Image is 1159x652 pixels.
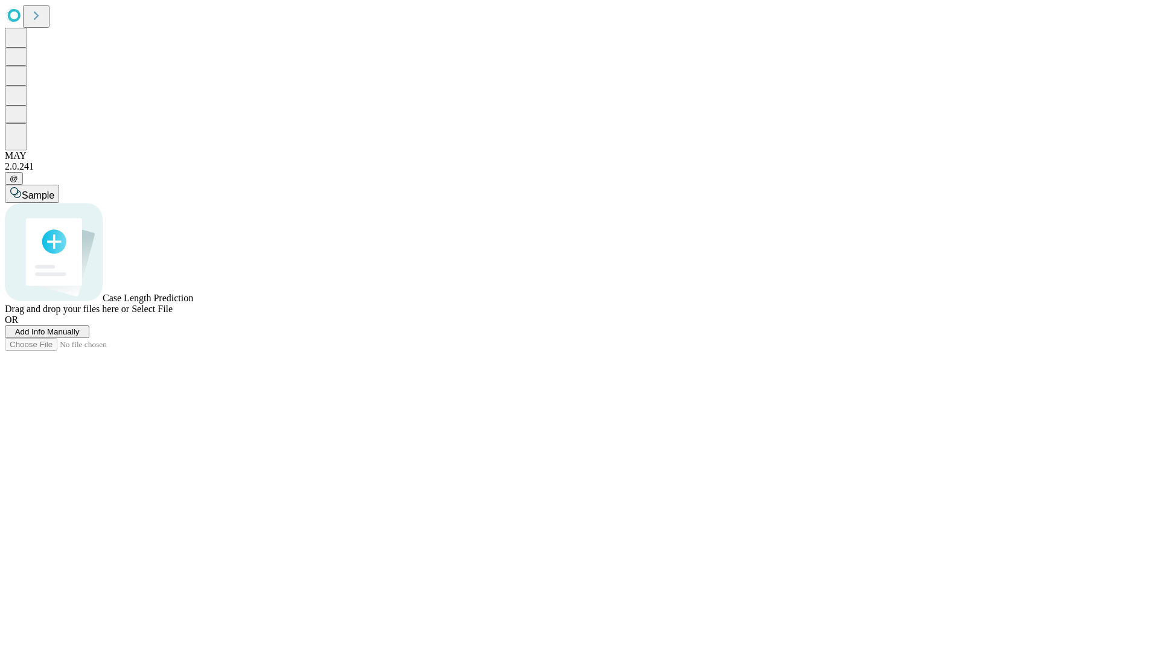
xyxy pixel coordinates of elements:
button: @ [5,172,23,185]
span: Sample [22,190,54,200]
span: Case Length Prediction [103,293,193,303]
button: Sample [5,185,59,203]
span: @ [10,174,18,183]
span: Add Info Manually [15,327,80,336]
span: Drag and drop your files here or [5,304,129,314]
div: MAY [5,150,1154,161]
span: OR [5,315,18,325]
button: Add Info Manually [5,325,89,338]
span: Select File [132,304,173,314]
div: 2.0.241 [5,161,1154,172]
